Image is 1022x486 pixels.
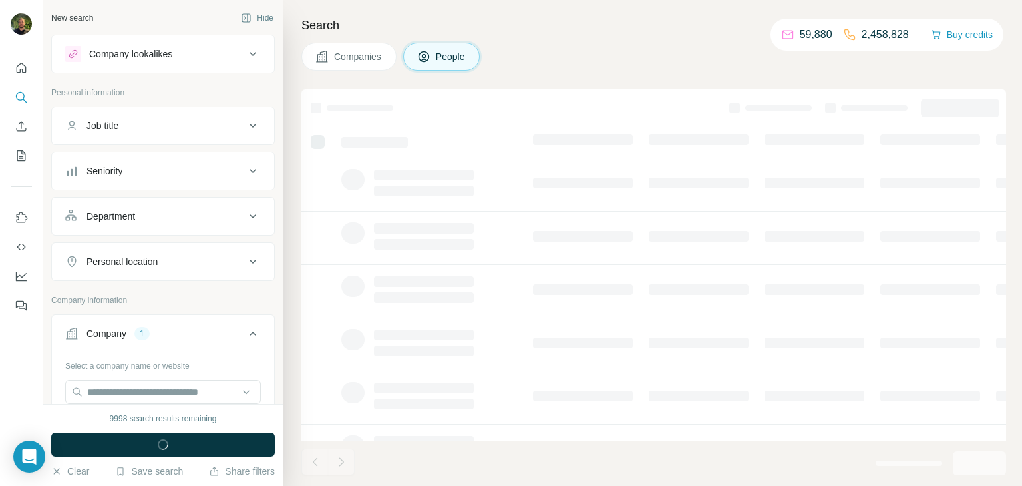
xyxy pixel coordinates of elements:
button: Clear [51,465,89,478]
img: Avatar [11,13,32,35]
button: Feedback [11,294,32,318]
button: Company1 [52,318,274,355]
span: People [436,50,466,63]
button: Dashboard [11,264,32,288]
button: Search [11,85,32,109]
button: Enrich CSV [11,115,32,138]
div: Company lookalikes [89,47,172,61]
div: Department [86,210,135,223]
button: Buy credits [931,25,993,44]
div: Job title [86,119,118,132]
button: Job title [52,110,274,142]
button: Share filters [209,465,275,478]
button: Seniority [52,155,274,187]
button: Use Surfe API [11,235,32,259]
button: Company lookalikes [52,38,274,70]
p: Personal information [51,87,275,99]
button: Personal location [52,246,274,278]
div: Open Intercom Messenger [13,441,45,473]
button: My lists [11,144,32,168]
button: Use Surfe on LinkedIn [11,206,32,230]
div: Company [86,327,126,340]
p: 2,458,828 [862,27,909,43]
div: 1 [134,328,150,340]
div: Select a company name or website [65,355,261,372]
div: Personal location [86,255,158,268]
button: Department [52,200,274,232]
button: Hide [232,8,283,28]
button: Save search [115,465,183,478]
div: Seniority [86,164,122,178]
p: 59,880 [800,27,832,43]
div: 9998 search results remaining [110,413,217,425]
p: Company information [51,294,275,306]
h4: Search [301,16,1006,35]
span: Companies [334,50,383,63]
div: New search [51,12,93,24]
button: Quick start [11,56,32,80]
